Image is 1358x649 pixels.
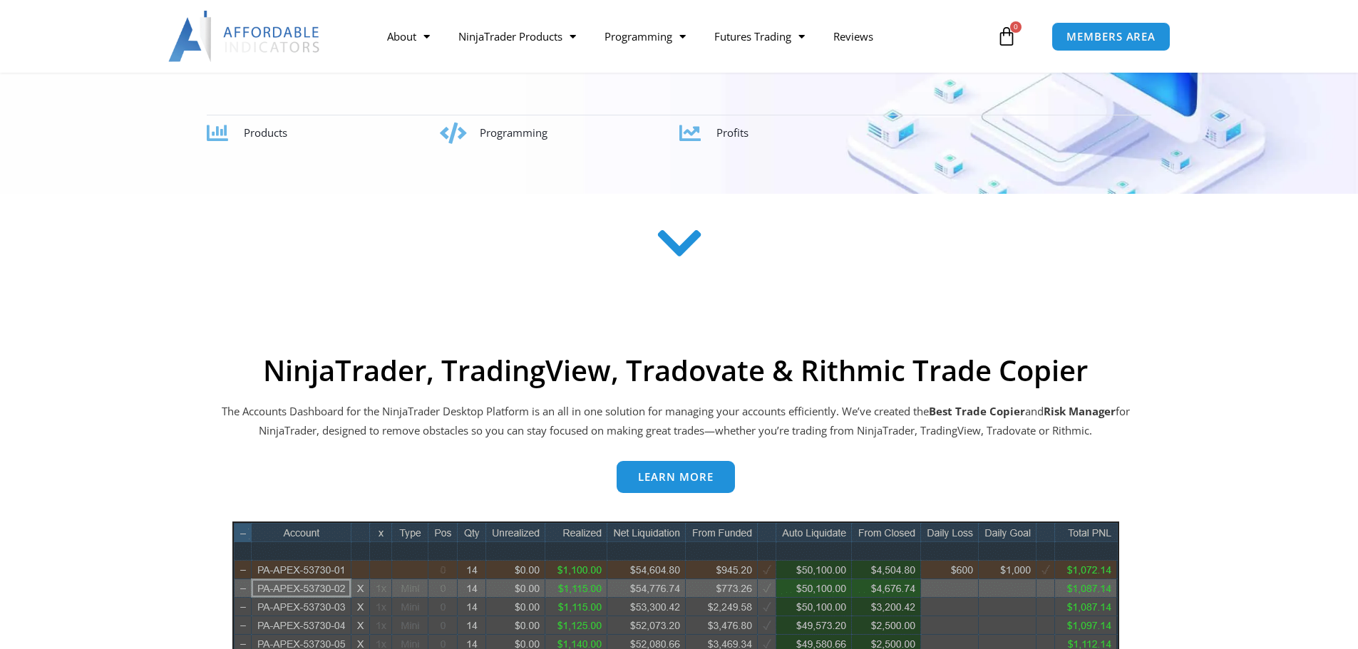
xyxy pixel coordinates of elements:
[716,125,749,140] span: Profits
[590,20,700,53] a: Programming
[244,125,287,140] span: Products
[1051,22,1171,51] a: MEMBERS AREA
[220,402,1132,442] p: The Accounts Dashboard for the NinjaTrader Desktop Platform is an all in one solution for managin...
[617,461,735,493] a: Learn more
[1044,404,1116,418] strong: Risk Manager
[819,20,888,53] a: Reviews
[700,20,819,53] a: Futures Trading
[373,20,444,53] a: About
[220,353,1132,388] h2: NinjaTrader, TradingView, Tradovate & Rithmic Trade Copier
[168,11,322,62] img: LogoAI | Affordable Indicators – NinjaTrader
[480,125,547,140] span: Programming
[929,404,1025,418] b: Best Trade Copier
[638,472,714,482] span: Learn more
[444,20,590,53] a: NinjaTrader Products
[373,20,993,53] nav: Menu
[975,16,1038,57] a: 0
[1010,21,1022,33] span: 0
[1066,31,1156,42] span: MEMBERS AREA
